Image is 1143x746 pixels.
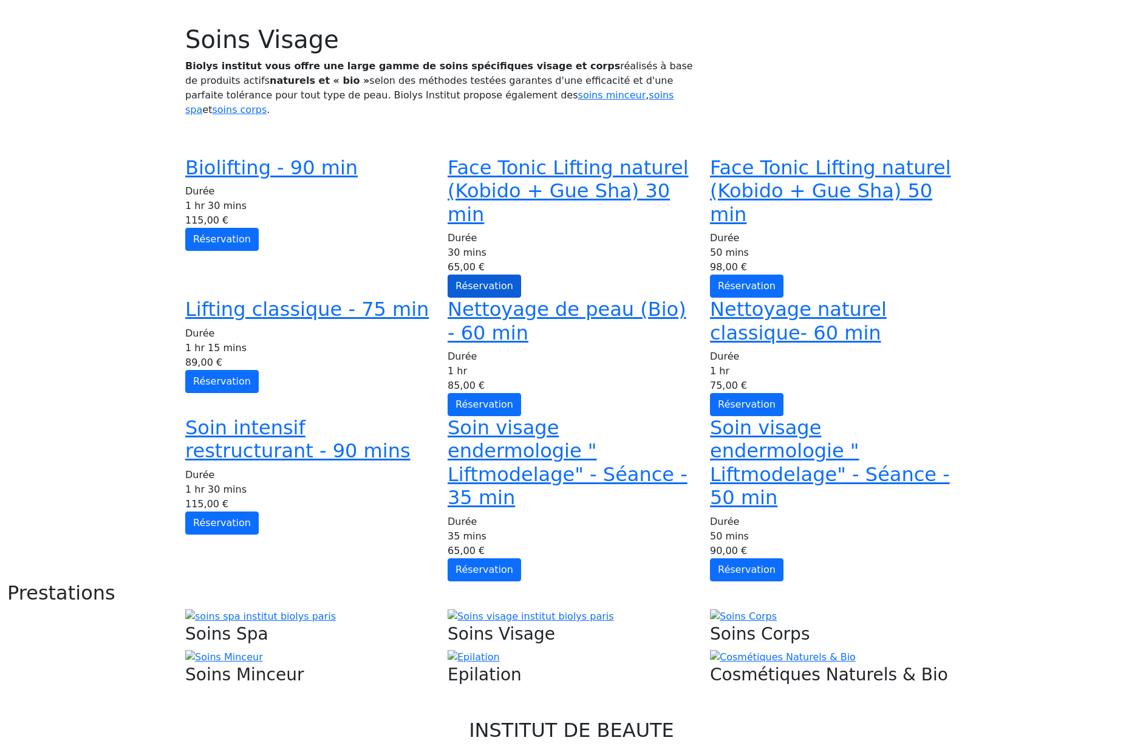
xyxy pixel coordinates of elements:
[185,298,429,321] a: Lifting classique - 75 min
[185,199,433,213] div: 1 hr 30 mins
[448,378,695,393] div: 85,00 €
[185,512,259,535] a: Réservation
[185,416,411,462] a: Soin intensif restructurant - 90 mins
[448,156,689,226] a: Face Tonic Lifting naturel (Kobido + Gue Sha) 30 min
[710,260,958,275] div: 98,00 €
[185,650,263,665] img: Soins Minceur
[7,581,1136,604] h2: Prestations
[710,609,777,624] img: Soins Corps
[185,213,433,228] div: 115,00 €
[710,378,958,393] div: 75,00 €
[710,275,783,298] a: Réservation
[710,544,958,558] div: 90,00 €
[185,156,358,179] a: Biolifting - 90 min
[710,393,783,416] a: Réservation
[448,609,614,624] img: Soins visage institut biolys paris
[185,60,620,72] strong: Biolys institut vous offre une large gamme de soins spécifiques visage et corps
[448,231,695,245] div: Durée
[185,228,259,251] a: Réservation
[448,364,695,378] div: 1 hr
[185,355,433,370] div: 89,00 €
[185,326,433,341] div: Durée
[185,184,433,199] div: Durée
[710,245,958,260] div: 50 mins
[448,349,695,364] div: Durée
[185,482,433,497] div: 1 hr 30 mins
[710,231,958,245] div: Durée
[185,624,433,645] h3: Soins Spa
[185,370,259,393] a: Réservation
[185,468,433,482] div: Durée
[448,665,695,685] h3: Epilation
[710,364,958,378] div: 1 hr
[448,298,686,344] a: Nettoyage de peau (Bio) - 60 min
[448,624,695,645] h3: Soins Visage
[578,89,646,101] a: soins minceur
[710,558,783,581] a: Réservation
[448,260,695,275] div: 65,00 €
[185,497,433,512] div: 115,00 €
[7,719,1136,742] h2: INSTITUT DE BEAUTE
[212,104,267,115] a: soins corps
[185,665,433,685] h3: Soins Minceur
[710,515,958,529] div: Durée
[270,75,369,86] strong: naturels et « bio »
[185,341,433,355] div: 1 hr 15 mins
[185,25,700,54] div: Soins Visage
[185,59,700,117] p: réalisés à base de produits actifs selon des méthodes testées garantes d'une efficacité et d'une ...
[448,275,521,298] a: Réservation
[448,416,688,509] a: Soin visage endermologie " Liftmodelage" - Séance - 35 min
[448,393,521,416] a: Réservation
[448,544,695,558] div: 65,00 €
[710,624,958,645] h3: Soins Corps
[710,156,951,226] a: Face Tonic Lifting naturel (Kobido + Gue Sha) 50 min
[710,529,958,544] div: 50 mins
[185,609,336,624] img: soins spa institut biolys paris
[710,665,958,685] h3: Cosmétiques Naturels & Bio
[710,298,887,344] a: Nettoyage naturel classique- 60 min
[448,529,695,544] div: 35 mins
[710,349,958,364] div: Durée
[710,650,856,665] img: Cosmétiques Naturels & Bio
[448,245,695,260] div: 30 mins
[448,558,521,581] a: Réservation
[448,515,695,529] div: Durée
[448,650,500,665] img: Epilation
[710,416,950,509] a: Soin visage endermologie " Liftmodelage" - Séance - 50 min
